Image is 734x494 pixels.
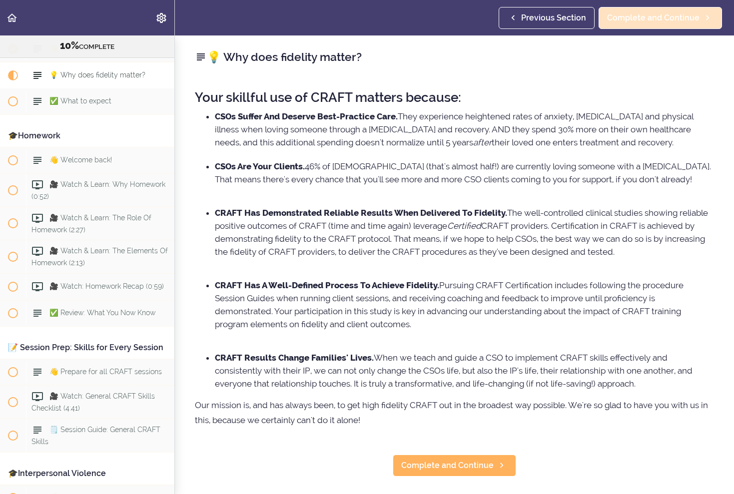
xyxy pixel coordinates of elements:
span: Previous Section [521,12,586,24]
strong: CSOs Suffer And Deserve Best-Practice Care. [215,111,398,121]
span: 🎥 Watch & Learn: Why Homework (0:52) [31,180,165,200]
span: Complete and Continue [401,460,494,472]
span: 🎥 Watch: General CRAFT Skills Checklist (4:41) [31,393,155,412]
strong: CRAFT Results Change Families' Lives. [215,353,374,363]
li: They experience heightened rates of anxiety, [MEDICAL_DATA] and physical illness when loving some... [215,110,714,149]
p: Our mission is, and has always been, to get high fidelity CRAFT out in the broadest way possible.... [195,398,714,428]
span: 💡 Why does fidelity matter? [49,71,145,79]
strong: CRAFT Has A Well-Defined Process To Achieve Fidelity. [215,280,439,290]
span: 👋 Welcome back! [49,156,112,164]
span: 10% [60,39,79,51]
span: Complete and Continue [607,12,700,24]
strong: CRAFT Has Demonstrated Reliable Results When Delivered To Fidelity. [215,208,507,218]
span: 🎥 Watch & Learn: The Elements Of Homework (2:13) [31,247,168,267]
h2: 💡 Why does fidelity matter? [195,48,714,65]
span: ✅ What to expect [49,97,111,105]
span: 🎥 Watch & Learn: The Role Of Homework (2:27) [31,214,151,233]
h2: Your skillful use of CRAFT matters because: [195,90,714,105]
span: 👋 Prepare for all CRAFT sessions [49,368,162,376]
a: Previous Section [499,7,595,29]
a: Complete and Continue [599,7,722,29]
span: ✅ Review: What You Now Know [49,309,155,317]
li: Pursuing CRAFT Certification includes following the procedure Session Guides when running client ... [215,279,714,344]
li: 46% of [DEMOGRAPHIC_DATA] (that's almost half!) are currently loving someone with a [MEDICAL_DATA... [215,160,714,199]
em: Certified [447,221,481,231]
svg: Settings Menu [155,12,167,24]
li: When we teach and guide a CSO to implement CRAFT skills effectively and consistently with their I... [215,351,714,390]
span: 🎥 Watch: Homework Recap (0:59) [49,283,164,291]
span: 🗒️ Session Guide: General CRAFT Skills [31,426,160,446]
strong: CSOs Are Your Clients. [215,161,305,171]
a: Complete and Continue [393,455,516,477]
em: after [473,137,492,147]
div: COMPLETE [12,39,162,52]
li: The well-controlled clinical studies showing reliable positive outcomes of CRAFT (time and time a... [215,206,714,271]
svg: Back to course curriculum [6,12,18,24]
